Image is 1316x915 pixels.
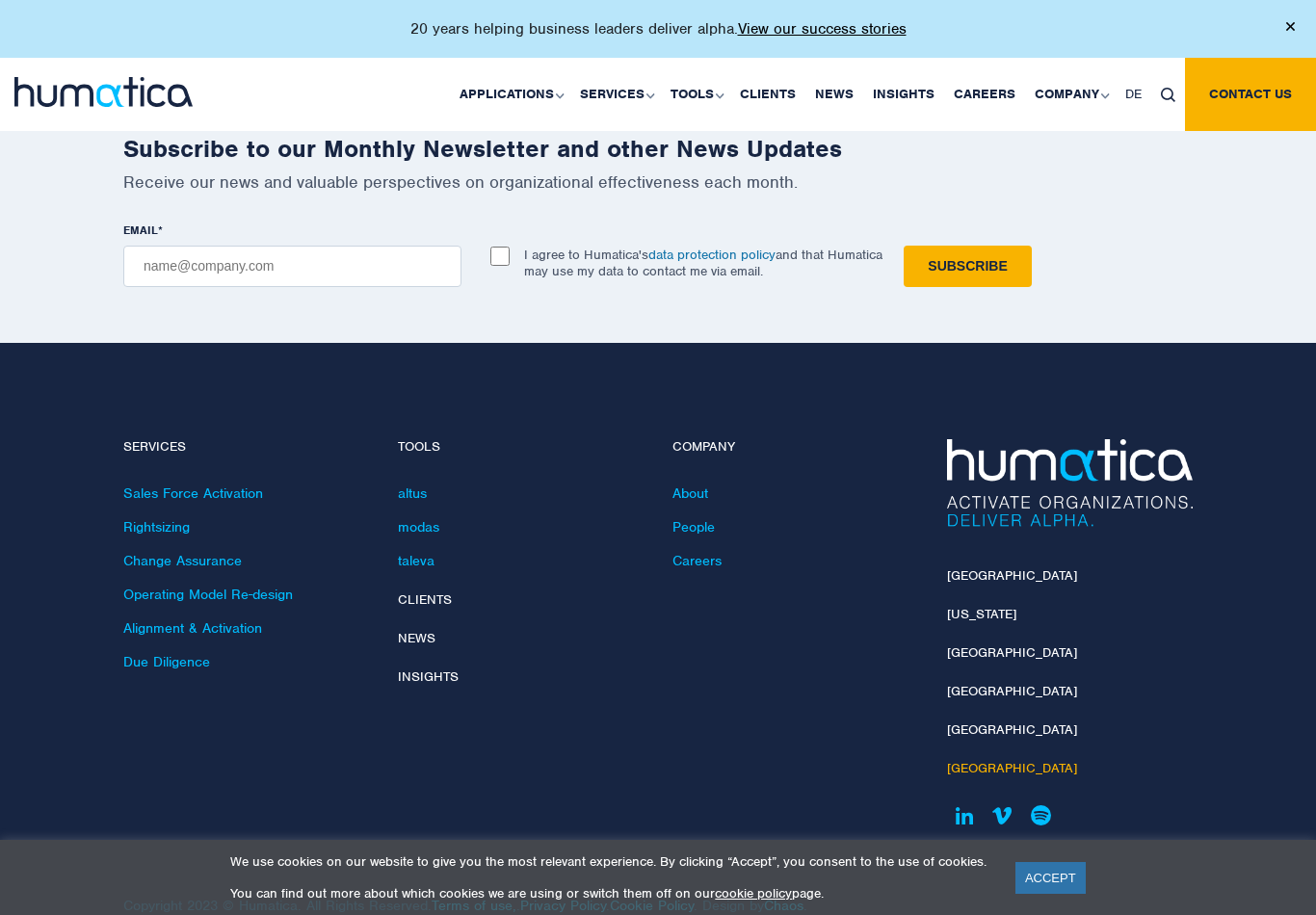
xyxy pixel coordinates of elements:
a: [GEOGRAPHIC_DATA] [947,760,1077,776]
a: Services [570,58,661,131]
a: Alignment & Activation [123,619,262,637]
a: Humatica on Linkedin [947,798,981,832]
a: Operating Model Re-design [123,586,293,603]
a: [GEOGRAPHIC_DATA] [947,567,1077,584]
p: 20 years helping business leaders deliver alpha. [410,19,907,39]
h2: Subscribe to our Monthly Newsletter and other News Updates [123,134,1193,164]
a: ACCEPT [1015,862,1086,894]
input: name@company.com [123,246,461,287]
a: altus [398,484,427,502]
a: People [672,518,715,536]
img: search_icon [1161,88,1175,102]
h4: Company [672,439,918,456]
a: Careers [672,552,722,569]
a: News [398,630,435,646]
span: DE [1125,86,1142,102]
p: We use cookies on our website to give you the most relevant experience. By clicking “Accept”, you... [230,853,991,870]
h4: Services [123,439,369,456]
a: Company [1025,58,1116,131]
a: Applications [450,58,570,131]
a: [GEOGRAPHIC_DATA] [947,644,1077,661]
h4: Tools [398,439,644,456]
a: modas [398,518,439,536]
a: Careers [944,58,1025,131]
a: Tools [661,58,730,131]
img: Humatica [947,439,1193,526]
a: About [672,484,708,502]
a: cookie policy [715,885,792,902]
a: [GEOGRAPHIC_DATA] [947,683,1077,699]
a: News [805,58,863,131]
span: EMAIL [123,222,158,238]
a: [US_STATE] [947,606,1016,622]
a: Due Diligence [123,653,210,670]
a: Contact us [1185,58,1316,131]
a: Sales Force Activation [123,484,263,502]
a: Humatica on Spotify [1024,798,1058,832]
a: Humatica on Vimeo [986,798,1019,832]
a: Rightsizing [123,518,190,536]
a: [GEOGRAPHIC_DATA] [947,721,1077,738]
a: Insights [398,668,459,685]
img: logo [14,77,193,107]
p: Receive our news and valuable perspectives on organizational effectiveness each month. [123,171,1193,193]
a: Clients [730,58,805,131]
a: DE [1116,58,1151,131]
a: Insights [863,58,944,131]
a: data protection policy [648,247,776,263]
p: I agree to Humatica's and that Humatica may use my data to contact me via email. [524,247,882,279]
a: View our success stories [738,19,907,39]
a: taleva [398,552,434,569]
a: Change Assurance [123,552,242,569]
p: You can find out more about which cookies we are using or switch them off on our page. [230,885,991,902]
a: Clients [398,591,452,608]
input: I agree to Humatica'sdata protection policyand that Humatica may use my data to contact me via em... [490,247,510,266]
input: Subscribe [904,246,1031,287]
